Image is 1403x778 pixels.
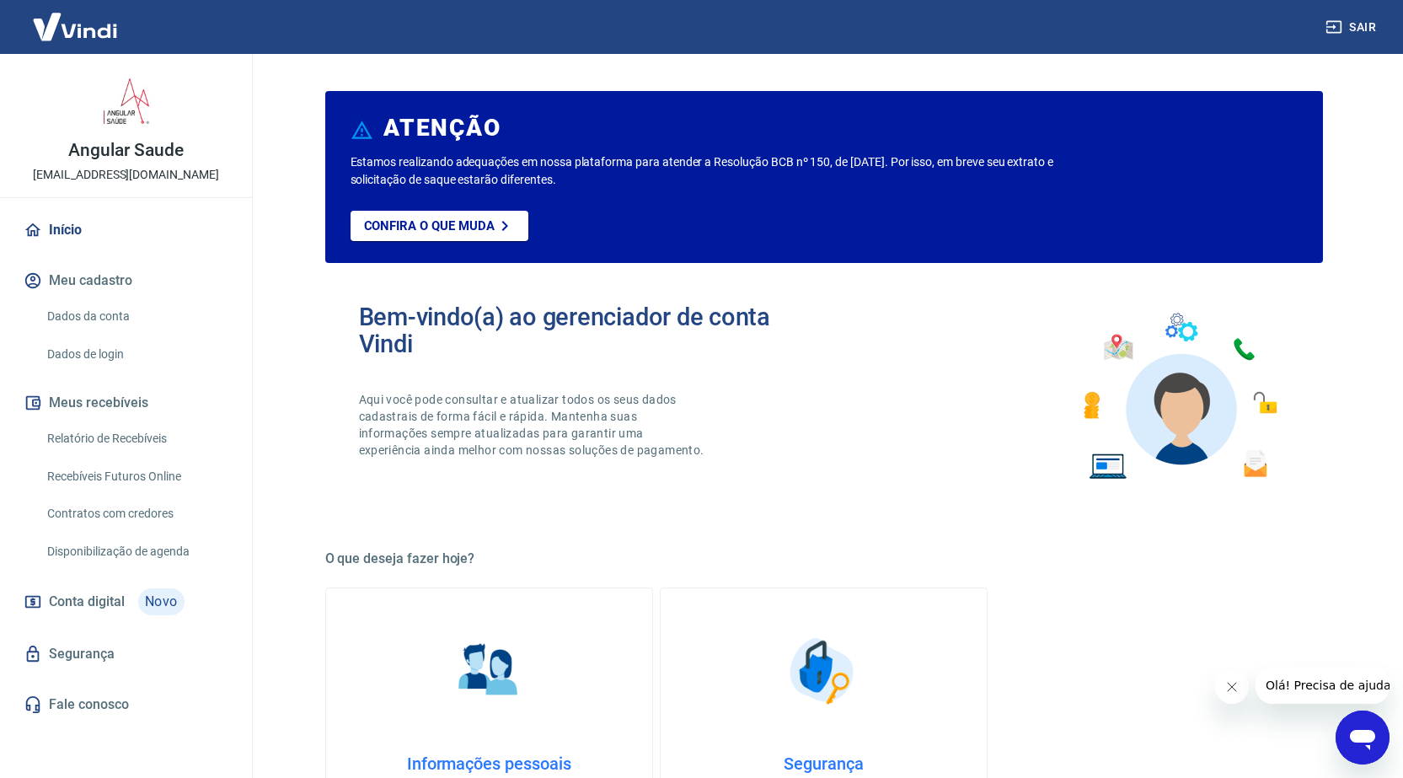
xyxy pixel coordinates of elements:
span: Conta digital [49,590,125,614]
img: Informações pessoais [447,629,531,713]
img: Vindi [20,1,130,52]
iframe: Botão para abrir a janela de mensagens [1336,711,1390,765]
p: Confira o que muda [364,218,495,233]
a: Recebíveis Futuros Online [40,459,232,494]
a: Dados da conta [40,299,232,334]
p: Estamos realizando adequações em nossa plataforma para atender a Resolução BCB nº 150, de [DATE].... [351,153,1108,189]
button: Meus recebíveis [20,384,232,421]
iframe: Fechar mensagem [1215,670,1249,704]
p: Angular Saude [68,142,183,159]
a: Contratos com credores [40,496,232,531]
a: Conta digitalNovo [20,582,232,622]
a: Disponibilização de agenda [40,534,232,569]
img: 45a4dbe8-9df9-416d-970c-a854dddb586c.jpeg [93,67,160,135]
a: Fale conosco [20,686,232,723]
button: Meu cadastro [20,262,232,299]
h4: Segurança [688,754,960,774]
h5: O que deseja fazer hoje? [325,550,1323,567]
h4: Informações pessoais [353,754,625,774]
img: Segurança [781,629,865,713]
a: Dados de login [40,337,232,372]
a: Relatório de Recebíveis [40,421,232,456]
p: Aqui você pode consultar e atualizar todos os seus dados cadastrais de forma fácil e rápida. Mant... [359,391,708,459]
h6: ATENÇÃO [383,120,501,137]
button: Sair [1322,12,1383,43]
a: Confira o que muda [351,211,528,241]
span: Olá! Precisa de ajuda? [10,12,142,25]
a: Segurança [20,636,232,673]
img: Imagem de um avatar masculino com diversos icones exemplificando as funcionalidades do gerenciado... [1068,303,1289,490]
iframe: Mensagem da empresa [1256,667,1390,704]
p: [EMAIL_ADDRESS][DOMAIN_NAME] [33,166,219,184]
h2: Bem-vindo(a) ao gerenciador de conta Vindi [359,303,824,357]
a: Início [20,212,232,249]
span: Novo [138,588,185,615]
